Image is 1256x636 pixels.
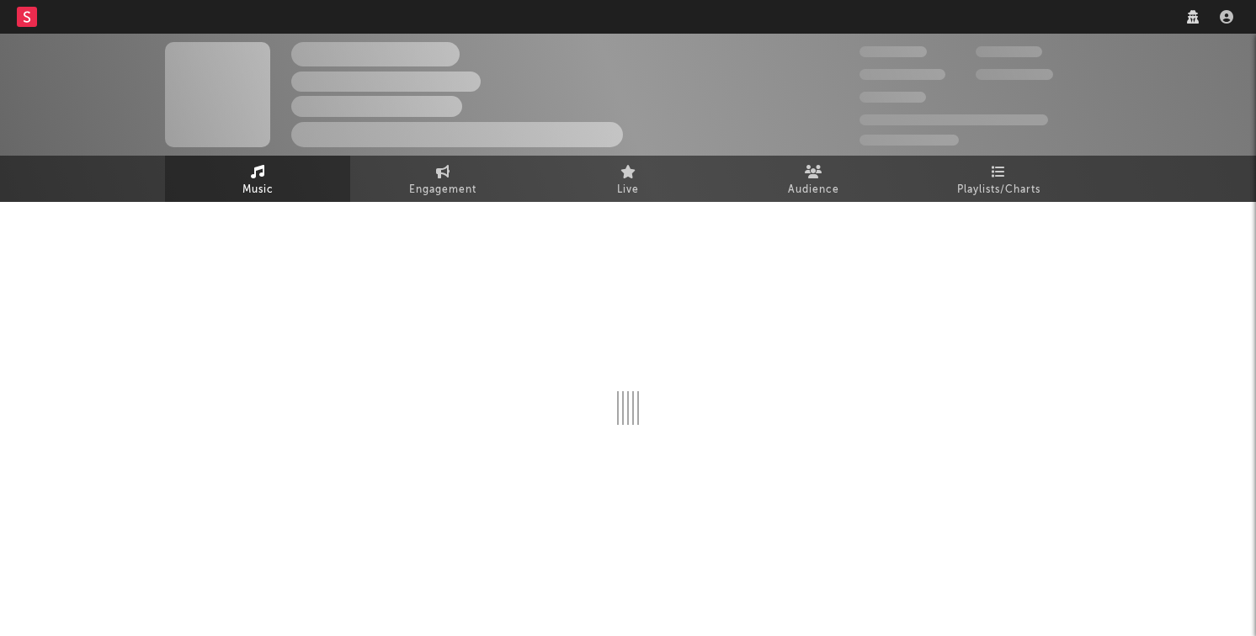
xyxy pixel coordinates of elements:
span: 50,000,000 Monthly Listeners [860,114,1048,125]
span: 50,000,000 [860,69,945,80]
span: 100,000 [860,92,926,103]
span: Playlists/Charts [957,180,1040,200]
a: Music [165,156,350,202]
a: Playlists/Charts [906,156,1091,202]
a: Audience [721,156,906,202]
span: Music [242,180,274,200]
span: 1,000,000 [976,69,1053,80]
span: 100,000 [976,46,1042,57]
span: Jump Score: 85.0 [860,135,959,146]
span: Audience [788,180,839,200]
span: Live [617,180,639,200]
span: 300,000 [860,46,927,57]
a: Live [535,156,721,202]
a: Engagement [350,156,535,202]
span: Engagement [409,180,476,200]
